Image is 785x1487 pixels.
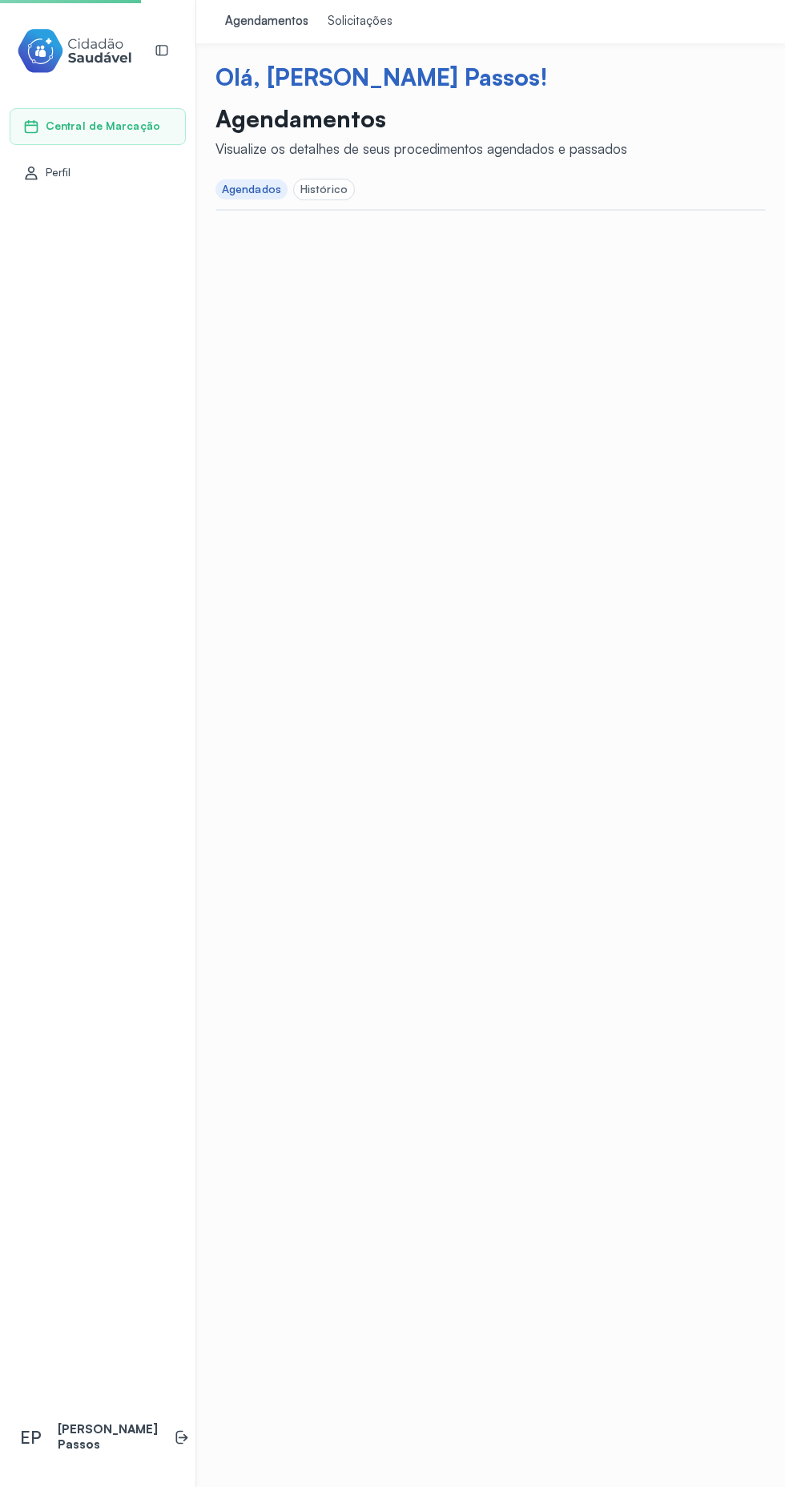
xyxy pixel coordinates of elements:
p: [PERSON_NAME] Passos [58,1422,158,1453]
div: Visualize os detalhes de seus procedimentos agendados e passados [215,140,627,157]
div: Olá, [PERSON_NAME] Passos! [215,62,766,91]
div: Solicitações [328,14,392,30]
span: EP [20,1427,42,1448]
div: Agendamentos [225,14,308,30]
a: Central de Marcação [23,119,172,135]
span: Perfil [46,166,71,179]
div: Histórico [300,183,348,196]
div: Agendados [222,183,281,196]
img: cidadao-saudavel-filled-logo.svg [17,26,132,76]
a: Perfil [23,165,172,181]
p: Agendamentos [215,104,627,133]
span: Central de Marcação [46,119,160,133]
